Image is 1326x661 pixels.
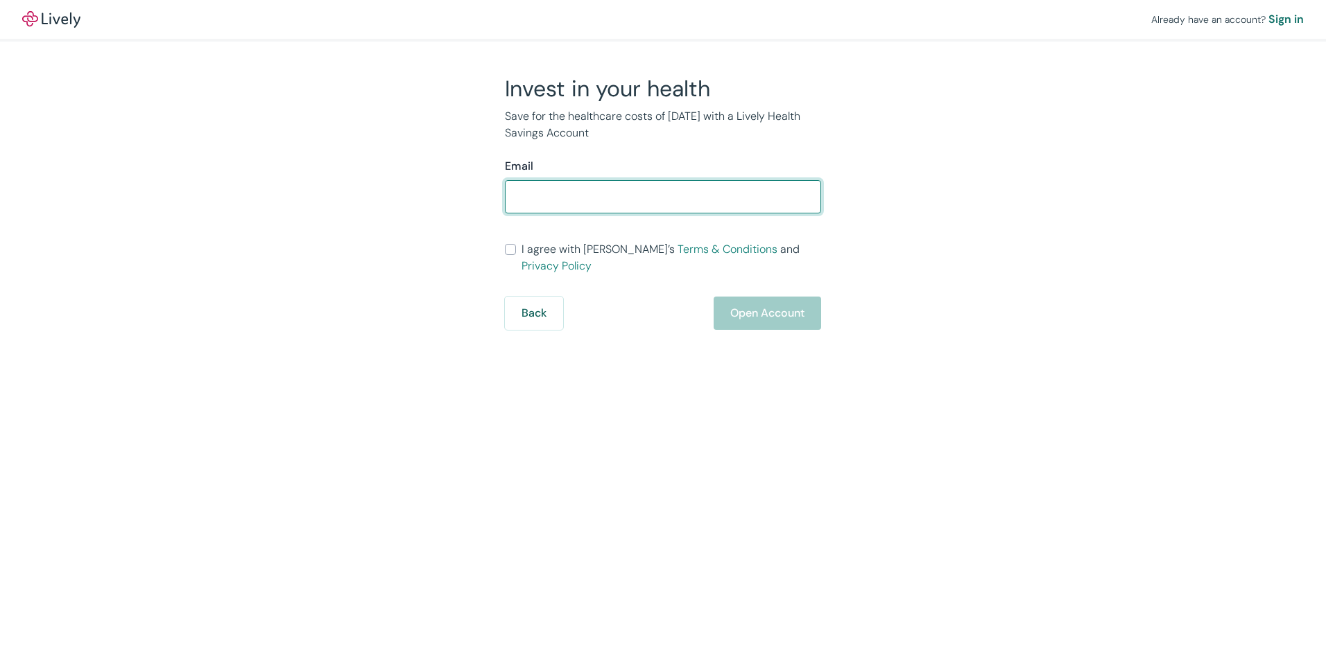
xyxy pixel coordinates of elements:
[505,75,821,103] h2: Invest in your health
[22,11,80,28] a: LivelyLively
[678,242,777,256] a: Terms & Conditions
[522,258,592,273] a: Privacy Policy
[505,297,563,330] button: Back
[1151,11,1304,28] div: Already have an account?
[1268,11,1304,28] a: Sign in
[22,11,80,28] img: Lively
[522,241,821,274] span: I agree with [PERSON_NAME]’s and
[505,158,533,175] label: Email
[505,108,821,141] p: Save for the healthcare costs of [DATE] with a Lively Health Savings Account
